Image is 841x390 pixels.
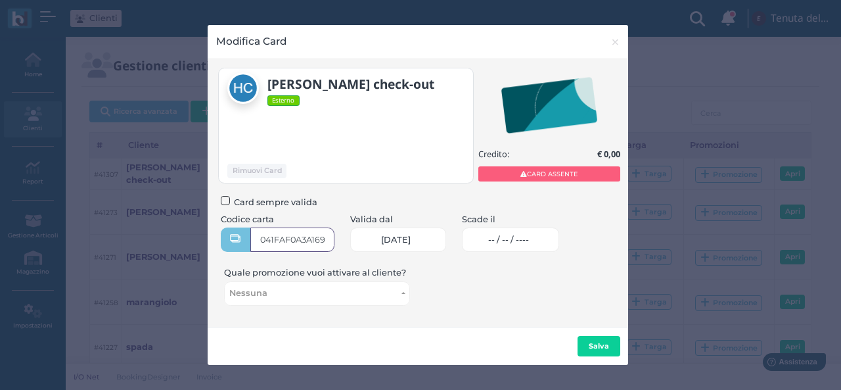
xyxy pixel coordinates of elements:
b: € 0,00 [597,148,620,160]
span: -- / -- / ---- [488,235,529,245]
span: Nessuna [229,288,401,299]
span: Assistenza [39,11,87,20]
button: Rimuovi Card [227,164,286,178]
h4: Modifica Card [216,34,286,49]
input: Codice card [250,228,334,252]
span: Card sempre valida [234,196,317,208]
b: [PERSON_NAME] check-out [267,75,434,93]
b: Salva [589,341,609,351]
label: Scade il [462,213,495,226]
span: [DATE] [381,235,411,245]
label: Quale promozione vuoi attivare al cliente? [224,266,406,279]
span: CARD ASSENTE [478,166,620,181]
button: Nessuna [224,281,410,306]
span: Esterno [267,95,300,106]
h5: Credito: [478,149,509,158]
a: [PERSON_NAME] check-out Esterno [227,72,465,106]
span: × [610,34,620,51]
label: Valida dal [350,213,393,226]
label: Codice carta [221,213,274,226]
button: Salva [578,336,620,357]
img: Hendricus check-out [227,72,259,104]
